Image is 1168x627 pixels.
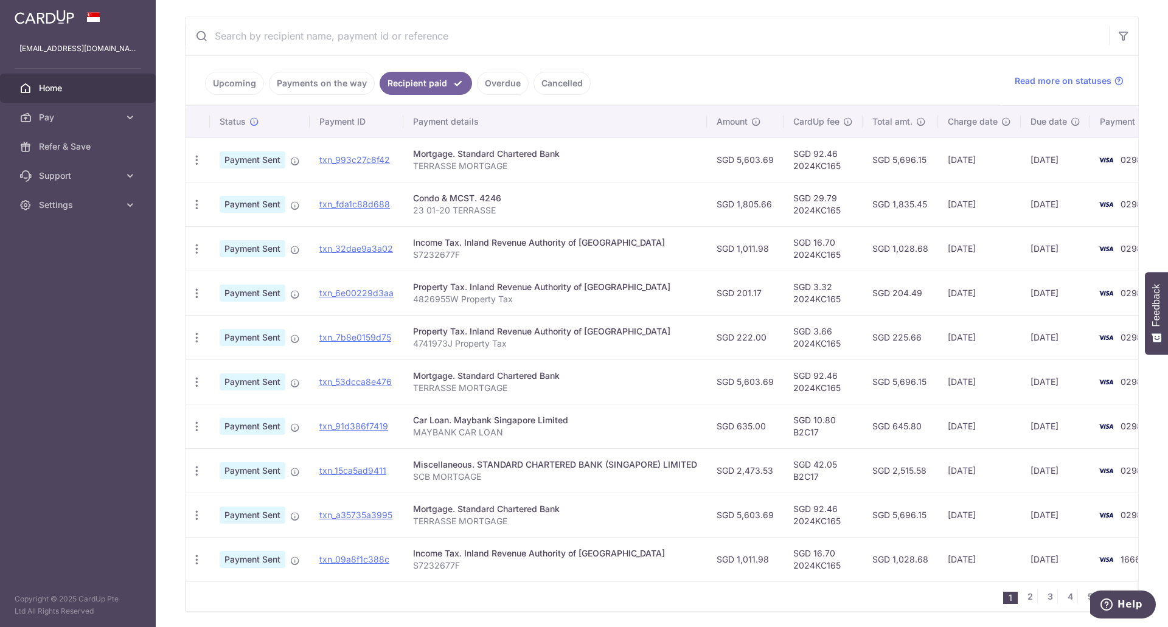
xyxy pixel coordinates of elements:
td: SGD 92.46 2024KC165 [784,137,863,182]
input: Search by recipient name, payment id or reference [186,16,1109,55]
td: [DATE] [1021,448,1090,493]
span: 0298 [1121,154,1142,165]
td: SGD 225.66 [863,315,938,359]
td: SGD 3.66 2024KC165 [784,315,863,359]
img: Bank Card [1094,463,1118,478]
th: Payment ID [310,106,403,137]
td: SGD 5,696.15 [863,359,938,404]
div: Mortgage. Standard Chartered Bank [413,370,697,382]
a: Cancelled [534,72,591,95]
span: Payment Sent [220,240,285,257]
td: [DATE] [938,137,1021,182]
span: Read more on statuses [1015,75,1111,87]
a: 3 [1043,589,1057,604]
div: Mortgage. Standard Chartered Bank [413,148,697,160]
td: [DATE] [938,448,1021,493]
span: 1666 [1121,554,1141,564]
span: 0298 [1121,243,1142,254]
td: SGD 5,696.15 [863,493,938,537]
span: Payment Sent [220,285,285,302]
div: Mortgage. Standard Chartered Bank [413,503,697,515]
td: SGD 204.49 [863,271,938,315]
p: TERRASSE MORTGAGE [413,160,697,172]
td: [DATE] [1021,493,1090,537]
p: TERRASSE MORTGAGE [413,515,697,527]
a: txn_6e00229d3aa [319,288,394,298]
span: CardUp fee [793,116,839,128]
a: txn_09a8f1c388c [319,554,389,564]
a: Overdue [477,72,529,95]
img: Bank Card [1094,508,1118,522]
a: txn_7b8e0159d75 [319,332,391,342]
a: 4 [1063,589,1077,604]
td: SGD 29.79 2024KC165 [784,182,863,226]
td: SGD 16.70 2024KC165 [784,537,863,581]
td: [DATE] [1021,271,1090,315]
td: SGD 1,028.68 [863,537,938,581]
a: txn_53dcca8e476 [319,376,392,387]
td: SGD 1,835.45 [863,182,938,226]
a: Payments on the way [269,72,375,95]
a: txn_fda1c88d688 [319,199,390,209]
td: [DATE] [938,271,1021,315]
img: Bank Card [1094,241,1118,256]
p: 4826955W Property Tax [413,293,697,305]
span: Pay [39,111,119,123]
div: Condo & MCST. 4246 [413,192,697,204]
a: 2 [1023,589,1037,604]
li: ... [1103,589,1111,604]
span: Payment Sent [220,418,285,435]
td: [DATE] [1021,226,1090,271]
img: Bank Card [1094,419,1118,434]
img: Bank Card [1094,197,1118,212]
a: txn_91d386f7419 [319,421,388,431]
span: 0298 [1121,288,1142,298]
td: SGD 2,473.53 [707,448,784,493]
td: SGD 10.80 B2C17 [784,404,863,448]
img: Bank Card [1094,375,1118,389]
td: SGD 92.46 2024KC165 [784,493,863,537]
p: [EMAIL_ADDRESS][DOMAIN_NAME] [19,43,136,55]
td: SGD 3.32 2024KC165 [784,271,863,315]
td: SGD 1,011.98 [707,537,784,581]
span: 0298 [1121,421,1142,431]
td: SGD 1,805.66 [707,182,784,226]
td: SGD 5,603.69 [707,359,784,404]
th: Payment details [403,106,707,137]
img: CardUp [15,10,74,24]
span: Refer & Save [39,140,119,153]
span: 0298 [1121,332,1142,342]
td: [DATE] [938,182,1021,226]
span: Support [39,170,119,182]
span: Payment Sent [220,151,285,168]
p: SCB MORTGAGE [413,471,697,483]
a: 5 [1083,589,1097,604]
img: Bank Card [1094,552,1118,567]
td: [DATE] [1021,315,1090,359]
a: Upcoming [205,72,264,95]
td: SGD 5,696.15 [863,137,938,182]
span: Payment Sent [220,551,285,568]
p: TERRASSE MORTGAGE [413,382,697,394]
span: Payment Sent [220,462,285,479]
td: SGD 5,603.69 [707,493,784,537]
li: 1 [1003,592,1018,604]
td: [DATE] [938,359,1021,404]
span: 0298 [1121,510,1142,520]
p: MAYBANK CAR LOAN [413,426,697,438]
img: Bank Card [1094,286,1118,300]
td: SGD 645.80 [863,404,938,448]
td: SGD 42.05 B2C17 [784,448,863,493]
span: Charge date [948,116,998,128]
td: [DATE] [1021,537,1090,581]
td: SGD 1,011.98 [707,226,784,271]
button: Feedback - Show survey [1145,272,1168,355]
span: Payment Sent [220,507,285,524]
td: SGD 5,603.69 [707,137,784,182]
span: Amount [717,116,748,128]
td: [DATE] [938,315,1021,359]
td: [DATE] [938,404,1021,448]
div: Property Tax. Inland Revenue Authority of [GEOGRAPHIC_DATA] [413,281,697,293]
span: Payment Sent [220,329,285,346]
p: 23 01-20 TERRASSE [413,204,697,217]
